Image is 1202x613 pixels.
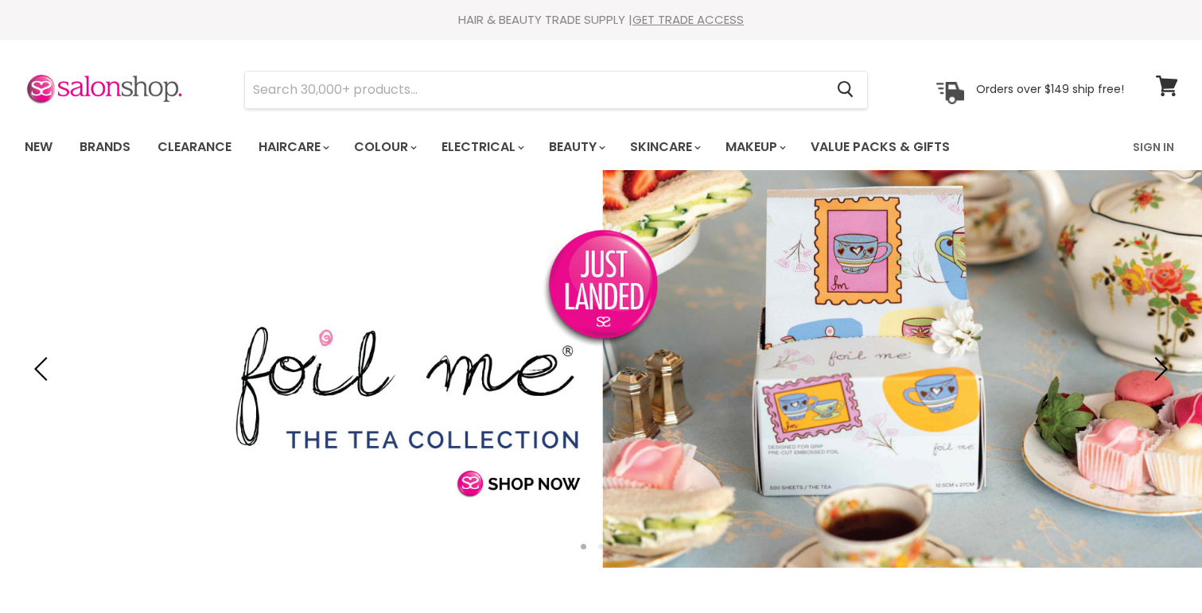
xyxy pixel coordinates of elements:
p: Orders over $149 ship free! [976,82,1124,96]
form: Product [244,71,868,109]
a: Makeup [714,130,795,164]
a: Sign In [1123,130,1184,164]
a: Electrical [430,130,534,164]
li: Page dot 3 [616,544,621,549]
button: Previous [28,353,60,385]
div: HAIR & BEAUTY TRADE SUPPLY | [5,12,1198,28]
a: Value Packs & Gifts [799,130,962,164]
li: Page dot 2 [598,544,604,549]
button: Search [825,72,867,108]
iframe: Gorgias live chat messenger [1122,538,1186,597]
ul: Main menu [13,124,1043,170]
a: Clearance [146,130,243,164]
a: Skincare [618,130,710,164]
a: New [13,130,64,164]
a: GET TRADE ACCESS [632,11,744,28]
a: Haircare [247,130,339,164]
li: Page dot 1 [581,544,586,549]
input: Search [245,72,825,108]
a: Beauty [537,130,615,164]
nav: Main [5,124,1198,170]
button: Next [1142,353,1174,385]
a: Colour [342,130,426,164]
a: Brands [68,130,142,164]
